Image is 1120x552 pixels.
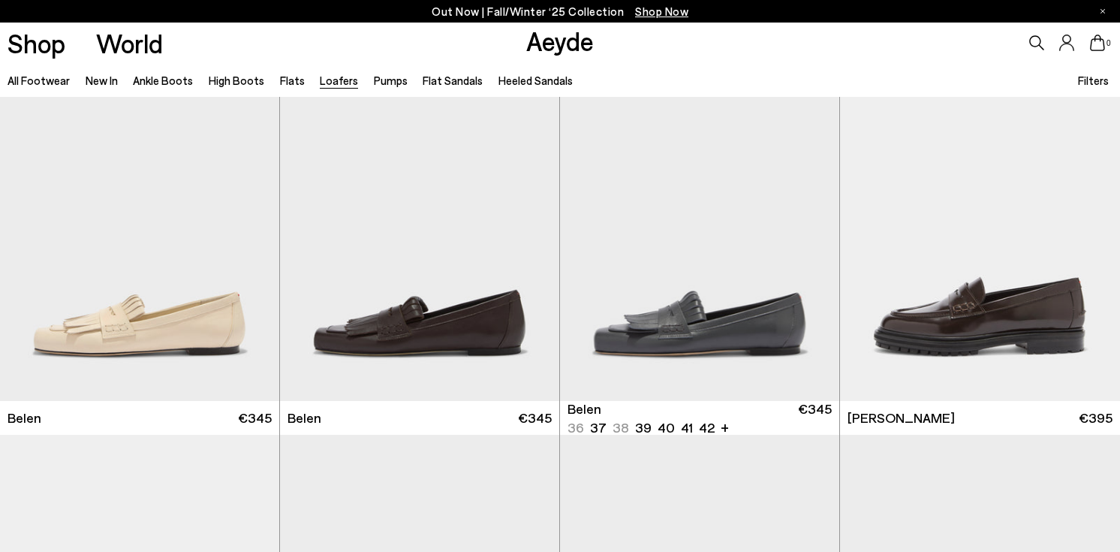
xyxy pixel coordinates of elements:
[374,74,408,87] a: Pumps
[681,418,693,437] li: 41
[526,25,594,56] a: Aeyde
[8,30,65,56] a: Shop
[568,400,601,418] span: Belen
[288,409,321,427] span: Belen
[699,418,715,437] li: 42
[1090,35,1105,51] a: 0
[96,30,163,56] a: World
[721,417,729,437] li: +
[280,50,559,402] img: Belen Tassel Loafers
[238,409,272,427] span: €345
[209,74,264,87] a: High Boots
[8,74,70,87] a: All Footwear
[560,50,839,402] a: Next slide Previous slide
[560,50,839,402] div: 1 / 6
[280,74,305,87] a: Flats
[840,50,1120,402] img: Leon Loafers
[280,401,559,435] a: Belen €345
[1078,74,1109,87] span: Filters
[840,401,1120,435] a: [PERSON_NAME] €395
[560,50,839,402] img: Belen Tassel Loafers
[320,74,358,87] a: Loafers
[498,74,573,87] a: Heeled Sandals
[635,5,688,18] span: Navigate to /collections/new-in
[1105,39,1112,47] span: 0
[86,74,118,87] a: New In
[518,409,552,427] span: €345
[658,418,675,437] li: 40
[848,409,955,427] span: [PERSON_NAME]
[568,418,710,437] ul: variant
[1079,409,1112,427] span: €395
[133,74,193,87] a: Ankle Boots
[423,74,483,87] a: Flat Sandals
[8,409,41,427] span: Belen
[590,418,607,437] li: 37
[560,401,839,435] a: Belen 36 37 38 39 40 41 42 + €345
[798,400,832,437] span: €345
[432,2,688,21] p: Out Now | Fall/Winter ‘25 Collection
[635,418,652,437] li: 39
